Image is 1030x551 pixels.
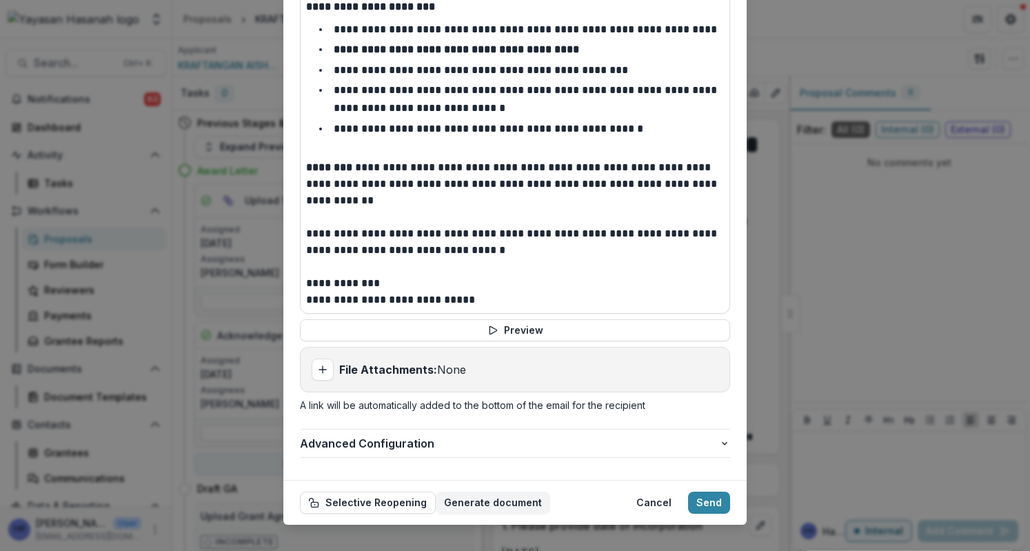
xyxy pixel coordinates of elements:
[339,361,466,378] p: None
[436,492,550,514] button: Generate document
[300,398,730,412] p: A link will be automatically added to the bottom of the email for the recipient
[300,492,436,514] button: Selective Reopening
[300,430,730,457] button: Advanced Configuration
[300,435,719,452] span: Advanced Configuration
[688,492,730,514] button: Send
[339,363,437,377] strong: File Attachments:
[300,319,730,341] button: Preview
[628,492,680,514] button: Cancel
[312,359,334,381] button: Add attachment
